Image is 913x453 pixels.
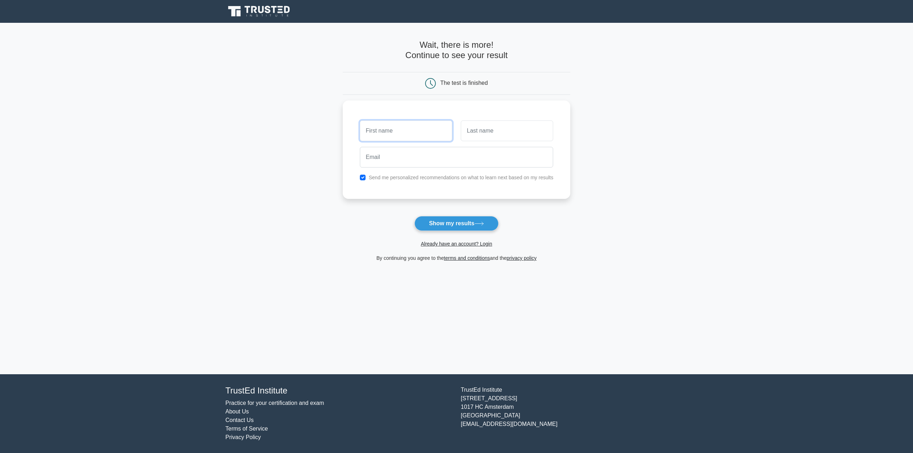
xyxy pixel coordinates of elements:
input: Email [360,147,554,168]
h4: TrustEd Institute [225,386,452,396]
a: privacy policy [507,255,537,261]
a: Already have an account? Login [421,241,492,247]
a: Terms of Service [225,426,268,432]
div: TrustEd Institute [STREET_ADDRESS] 1017 HC Amsterdam [GEOGRAPHIC_DATA] [EMAIL_ADDRESS][DOMAIN_NAME] [456,386,692,442]
button: Show my results [414,216,499,231]
a: Contact Us [225,417,254,423]
label: Send me personalized recommendations on what to learn next based on my results [369,175,554,180]
a: Privacy Policy [225,434,261,440]
h4: Wait, there is more! Continue to see your result [343,40,571,61]
div: The test is finished [440,80,488,86]
input: Last name [461,120,553,141]
a: About Us [225,408,249,415]
a: Practice for your certification and exam [225,400,324,406]
a: terms and conditions [444,255,490,261]
div: By continuing you agree to the and the [338,254,575,262]
input: First name [360,120,452,141]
